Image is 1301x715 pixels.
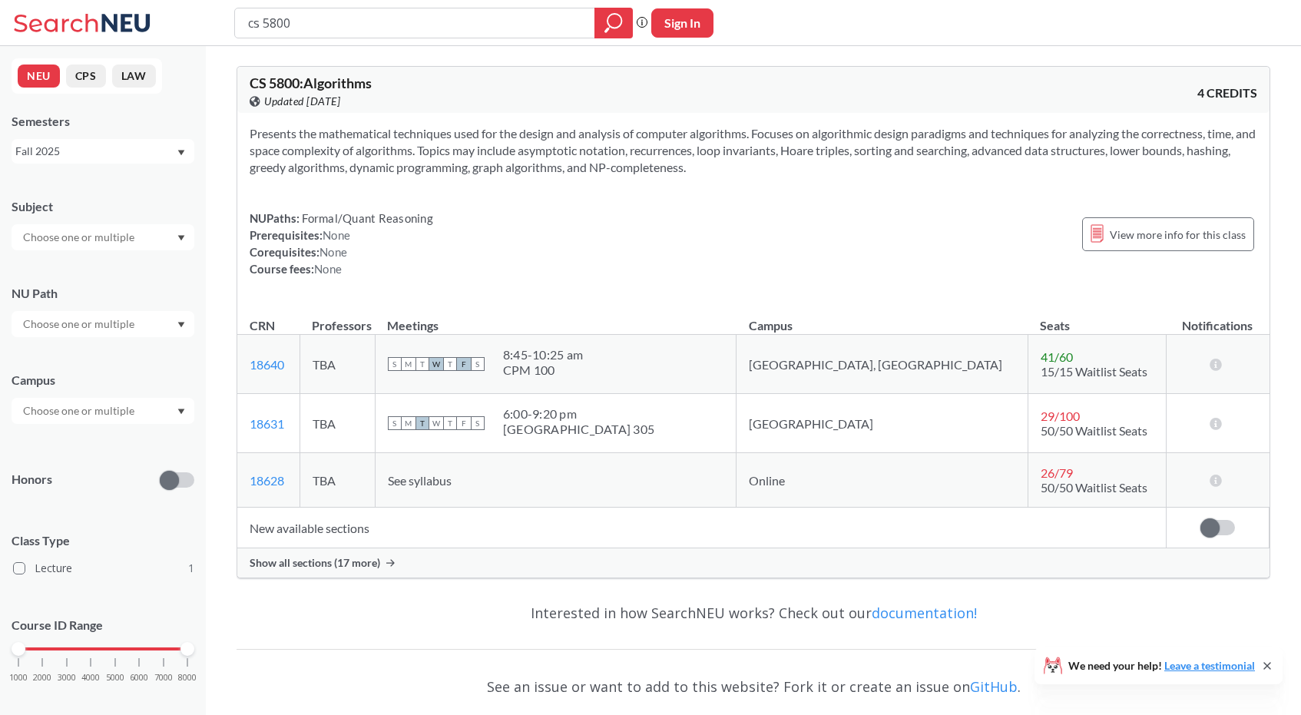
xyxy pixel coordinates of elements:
[130,674,148,682] span: 6000
[457,416,471,430] span: F
[503,422,654,437] div: [GEOGRAPHIC_DATA] 305
[1164,659,1255,672] a: Leave a testimonial
[18,65,60,88] button: NEU
[737,394,1028,453] td: [GEOGRAPHIC_DATA]
[237,591,1270,635] div: Interested in how SearchNEU works? Check out our
[250,473,284,488] a: 18628
[300,335,375,394] td: TBA
[503,406,654,422] div: 6:00 - 9:20 pm
[12,311,194,337] div: Dropdown arrow
[12,285,194,302] div: NU Path
[300,394,375,453] td: TBA
[12,139,194,164] div: Fall 2025Dropdown arrow
[872,604,977,622] a: documentation!
[58,674,76,682] span: 3000
[13,558,194,578] label: Lecture
[15,402,144,420] input: Choose one or multiple
[33,674,51,682] span: 2000
[471,357,485,371] span: S
[66,65,106,88] button: CPS
[319,245,347,259] span: None
[177,235,185,241] svg: Dropdown arrow
[250,317,275,334] div: CRN
[12,471,52,488] p: Honors
[12,198,194,215] div: Subject
[1110,225,1246,244] span: View more info for this class
[250,74,372,91] span: CS 5800 : Algorithms
[1041,465,1073,480] span: 26 / 79
[737,453,1028,508] td: Online
[737,302,1028,335] th: Campus
[415,357,429,371] span: T
[250,416,284,431] a: 18631
[323,228,350,242] span: None
[177,150,185,156] svg: Dropdown arrow
[177,322,185,328] svg: Dropdown arrow
[188,560,194,577] span: 1
[457,357,471,371] span: F
[250,556,380,570] span: Show all sections (17 more)
[1197,84,1257,101] span: 4 CREDITS
[106,674,124,682] span: 5000
[81,674,100,682] span: 4000
[300,302,375,335] th: Professors
[237,548,1270,578] div: Show all sections (17 more)
[1041,409,1080,423] span: 29 / 100
[178,674,197,682] span: 8000
[604,12,623,34] svg: magnifying glass
[12,372,194,389] div: Campus
[503,347,583,362] div: 8:45 - 10:25 am
[737,335,1028,394] td: [GEOGRAPHIC_DATA], [GEOGRAPHIC_DATA]
[154,674,173,682] span: 7000
[12,224,194,250] div: Dropdown arrow
[1166,302,1269,335] th: Notifications
[247,10,584,36] input: Class, professor, course number, "phrase"
[388,357,402,371] span: S
[12,617,194,634] p: Course ID Range
[402,357,415,371] span: M
[429,357,443,371] span: W
[1041,423,1147,438] span: 50/50 Waitlist Seats
[12,113,194,130] div: Semesters
[375,302,736,335] th: Meetings
[15,143,176,160] div: Fall 2025
[1028,302,1166,335] th: Seats
[250,125,1257,176] section: Presents the mathematical techniques used for the design and analysis of computer algorithms. Foc...
[1041,364,1147,379] span: 15/15 Waitlist Seats
[250,357,284,372] a: 18640
[1041,480,1147,495] span: 50/50 Waitlist Seats
[112,65,156,88] button: LAW
[177,409,185,415] svg: Dropdown arrow
[1068,660,1255,671] span: We need your help!
[12,532,194,549] span: Class Type
[314,262,342,276] span: None
[15,228,144,247] input: Choose one or multiple
[264,93,340,110] span: Updated [DATE]
[300,453,375,508] td: TBA
[415,416,429,430] span: T
[594,8,633,38] div: magnifying glass
[443,357,457,371] span: T
[388,473,452,488] span: See syllabus
[237,664,1270,709] div: See an issue or want to add to this website? Fork it or create an issue on .
[300,211,433,225] span: Formal/Quant Reasoning
[237,508,1166,548] td: New available sections
[388,416,402,430] span: S
[471,416,485,430] span: S
[1041,349,1073,364] span: 41 / 60
[429,416,443,430] span: W
[443,416,457,430] span: T
[12,398,194,424] div: Dropdown arrow
[9,674,28,682] span: 1000
[402,416,415,430] span: M
[15,315,144,333] input: Choose one or multiple
[970,677,1018,696] a: GitHub
[250,210,433,277] div: NUPaths: Prerequisites: Corequisites: Course fees:
[503,362,583,378] div: CPM 100
[651,8,713,38] button: Sign In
